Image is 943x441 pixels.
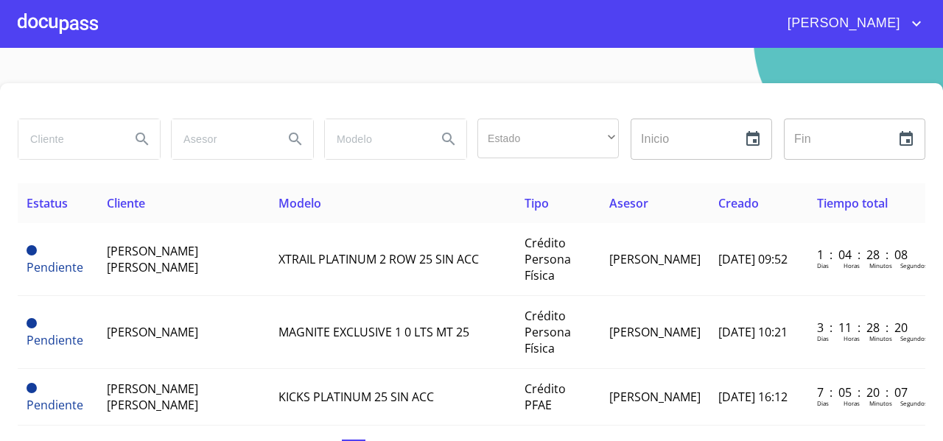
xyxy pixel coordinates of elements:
[525,235,571,283] span: Crédito Persona Física
[609,324,701,340] span: [PERSON_NAME]
[900,261,928,269] p: Segundos
[525,308,571,356] span: Crédito Persona Física
[844,261,860,269] p: Horas
[27,318,37,328] span: Pendiente
[172,119,272,159] input: search
[609,389,701,405] span: [PERSON_NAME]
[869,261,892,269] p: Minutos
[107,243,198,275] span: [PERSON_NAME] [PERSON_NAME]
[278,251,479,267] span: XTRAIL PLATINUM 2 ROW 25 SIN ACC
[869,334,892,342] p: Minutos
[278,195,321,211] span: Modelo
[718,251,788,267] span: [DATE] 09:52
[27,332,83,348] span: Pendiente
[27,397,83,413] span: Pendiente
[817,334,829,342] p: Dias
[278,324,469,340] span: MAGNITE EXCLUSIVE 1 0 LTS MT 25
[718,389,788,405] span: [DATE] 16:12
[278,389,434,405] span: KICKS PLATINUM 25 SIN ACC
[431,121,466,157] button: Search
[27,383,37,393] span: Pendiente
[18,119,119,159] input: search
[125,121,160,157] button: Search
[869,399,892,407] p: Minutos
[27,259,83,275] span: Pendiente
[609,195,648,211] span: Asesor
[844,334,860,342] p: Horas
[27,195,68,211] span: Estatus
[817,320,916,336] p: 3 : 11 : 28 : 20
[107,195,145,211] span: Cliente
[817,247,916,263] p: 1 : 04 : 28 : 08
[278,121,313,157] button: Search
[718,195,759,211] span: Creado
[817,261,829,269] p: Dias
[27,245,37,255] span: Pendiente
[900,399,928,407] p: Segundos
[817,399,829,407] p: Dias
[525,381,566,413] span: Crédito PFAE
[525,195,549,211] span: Tipo
[477,119,619,158] div: ​
[900,334,928,342] p: Segundos
[817,384,916,401] p: 7 : 05 : 20 : 07
[718,324,788,340] span: [DATE] 10:21
[609,251,701,267] span: [PERSON_NAME]
[107,324,198,340] span: [PERSON_NAME]
[325,119,425,159] input: search
[777,12,925,35] button: account of current user
[777,12,908,35] span: [PERSON_NAME]
[817,195,888,211] span: Tiempo total
[844,399,860,407] p: Horas
[107,381,198,413] span: [PERSON_NAME] [PERSON_NAME]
